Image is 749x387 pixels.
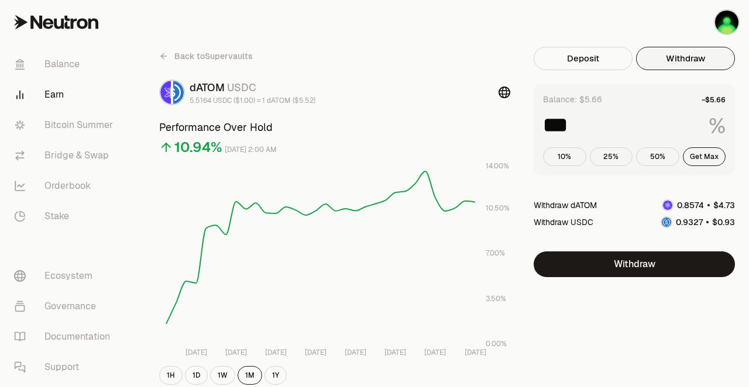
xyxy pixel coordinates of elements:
[662,217,671,227] img: USDC Logo
[264,366,287,385] button: 1Y
[174,50,253,62] span: Back to Supervaults
[185,348,207,357] tspan: [DATE]
[486,203,510,213] tspan: 10.50%
[709,115,726,138] span: %
[534,199,597,211] div: Withdraw dATOM
[345,348,366,357] tspan: [DATE]
[5,140,126,171] a: Bridge & Swap
[305,348,327,357] tspan: [DATE]
[486,248,505,258] tspan: 7.00%
[5,352,126,382] a: Support
[227,81,256,94] span: USDC
[5,261,126,291] a: Ecosystem
[210,366,235,385] button: 1W
[174,138,222,157] div: 10.94%
[160,81,171,104] img: dATOM Logo
[5,49,126,80] a: Balance
[238,366,262,385] button: 1M
[486,339,507,348] tspan: 0.00%
[5,110,126,140] a: Bitcoin Summer
[486,294,506,303] tspan: 3.50%
[159,119,510,136] h3: Performance Over Hold
[384,348,406,357] tspan: [DATE]
[465,348,486,357] tspan: [DATE]
[173,81,184,104] img: USDC Logo
[543,94,602,105] div: Balance: $5.66
[715,11,738,34] img: phurus
[159,47,253,65] a: Back toSupervaults
[636,47,735,70] button: Withdraw
[265,348,287,357] tspan: [DATE]
[190,80,315,96] div: dATOM
[534,216,593,228] div: Withdraw USDC
[683,147,726,166] button: Get Max
[5,80,126,110] a: Earn
[190,96,315,105] div: 5.5164 USDC ($1.00) = 1 dATOM ($5.52)
[225,143,277,157] div: [DATE] 2:00 AM
[5,291,126,322] a: Governance
[5,171,126,201] a: Orderbook
[424,348,446,357] tspan: [DATE]
[185,366,208,385] button: 1D
[534,251,735,277] button: Withdraw
[5,322,126,352] a: Documentation
[159,366,183,385] button: 1H
[486,161,509,171] tspan: 14.00%
[5,201,126,231] a: Stake
[225,348,247,357] tspan: [DATE]
[534,47,633,70] button: Deposit
[663,201,672,210] img: dATOM Logo
[636,147,679,166] button: 50%
[543,147,586,166] button: 10%
[590,147,633,166] button: 25%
